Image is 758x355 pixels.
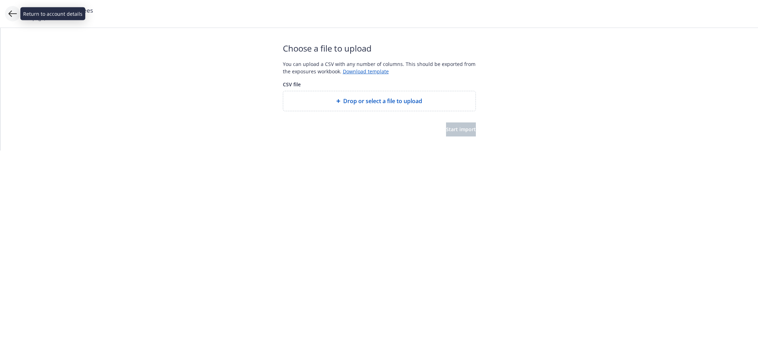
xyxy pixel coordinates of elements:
[283,81,476,88] span: CSV file
[283,91,476,111] div: Drop or select a file to upload
[25,6,93,15] span: Import Client Employees
[283,60,476,75] div: You can upload a CSV with any number of columns. This should be exported from the exposures workb...
[283,42,476,55] span: Choose a file to upload
[343,68,389,75] a: Download template
[446,126,476,133] span: Start import
[446,122,476,136] button: Start import
[343,97,422,105] span: Drop or select a file to upload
